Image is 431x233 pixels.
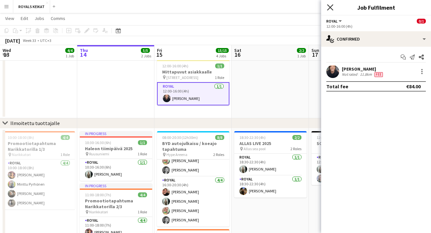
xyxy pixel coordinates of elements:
[239,135,266,140] span: 18:30-22:30 (4h)
[3,14,17,23] a: View
[311,131,384,185] app-job-card: 12:30-21:00 (8h30m)2/2SC Linnanmäki1 RoleRoyal2/212:30-21:00 (8h30m)[PERSON_NAME][PERSON_NAME]
[89,209,108,214] span: Narikkatori
[13,0,50,13] button: ROYALS KEIKAT
[141,53,151,58] div: 2 Jobs
[85,192,111,197] span: 11:00-18:00 (7h)
[80,146,152,151] h3: Haleon tiimipäivä 2025
[141,48,150,53] span: 5/5
[85,140,111,145] span: 10:30-16:30 (6h)
[326,24,426,29] div: 12:00-16:00 (4h)
[311,47,319,53] span: Sun
[2,51,11,58] span: 13
[66,53,74,58] div: 1 Job
[359,72,373,77] div: 11.8km
[342,66,384,72] div: [PERSON_NAME]
[311,141,384,146] h3: SC Linnanmäki
[317,135,350,140] span: 12:30-21:00 (8h30m)
[21,38,37,43] span: Week 33
[417,19,426,24] span: 0/1
[166,75,198,80] span: [STREET_ADDRESS]
[342,72,359,77] div: Not rated
[138,192,147,197] span: 4/4
[244,146,266,151] span: Allas sea pool
[215,75,224,80] span: 1 Role
[80,183,152,189] div: In progress
[216,53,228,58] div: 4 Jobs
[297,53,306,58] div: 1 Job
[89,151,109,156] span: Ruusuniemi
[8,135,34,140] span: 10:00-18:00 (8h)
[373,72,384,77] div: Crew has different fees then in role
[166,152,187,157] span: Hype Areena
[233,51,241,58] span: 16
[3,131,75,209] app-job-card: 10:00-18:00 (8h)4/4Promootiotapahtuma Narikkatorilla 1/3 Narikkatori1 RoleRoyal4/410:00-18:00 (8h...
[80,131,152,136] div: In progress
[32,14,47,23] a: Jobs
[157,54,229,105] app-job-card: Updated12:00-16:00 (4h)1/1Mittapuvut asiakkaalle [STREET_ADDRESS]1 RoleRoyal1/112:00-16:00 (4h)[P...
[310,51,319,58] span: 17
[5,37,20,44] div: [DATE]
[157,141,229,152] h3: BYD autojulkaisu / koeajo tapahtuma
[326,19,338,24] span: Royal
[321,3,431,12] h3: Job Fulfilment
[326,19,343,24] button: Royal
[5,15,14,21] span: View
[162,63,188,68] span: 12:00-16:00 (4h)
[311,154,384,185] app-card-role: Royal2/212:30-21:00 (8h30m)[PERSON_NAME][PERSON_NAME]
[48,14,68,23] a: Comms
[138,140,147,145] span: 1/1
[18,14,31,23] a: Edit
[157,69,229,75] h3: Mittapuvut asiakkaalle
[290,146,301,151] span: 2 Roles
[3,160,75,209] app-card-role: Royal4/410:00-18:00 (8h)[PERSON_NAME]Minttu Pyrhönen[PERSON_NAME][PERSON_NAME]
[138,151,147,156] span: 1 Role
[10,120,60,126] div: Ilmoitettu tuottajalle
[60,152,70,157] span: 1 Role
[215,135,224,140] span: 8/8
[157,47,162,53] span: Fri
[213,152,224,157] span: 2 Roles
[234,131,307,198] app-job-card: 18:30-22:30 (4h)2/2ALLAS LIVE 2025 Allas sea pool2 RolesRoyal1/118:30-22:30 (4h)[PERSON_NAME]Roya...
[234,141,307,146] h3: ALLAS LIVE 2025
[157,177,229,227] app-card-role: Royal4/416:30-20:30 (4h)[PERSON_NAME][PERSON_NAME][PERSON_NAME][PERSON_NAME]
[40,38,51,43] div: UTC+3
[65,48,74,53] span: 4/4
[51,15,65,21] span: Comms
[157,131,229,227] app-job-card: 08:00-20:30 (12h30m)8/8BYD autojulkaisu / koeajo tapahtuma Hype Areena2 RolesRoyal4/408:00-12:30 ...
[234,176,307,198] app-card-role: Royal1/118:30-22:30 (4h)[PERSON_NAME]
[234,154,307,176] app-card-role: Royal1/118:30-22:30 (4h)[PERSON_NAME]
[321,31,431,47] div: Confirmed
[80,198,152,209] h3: Promootiotapahtuma Narikkatorilla 2/3
[138,209,147,214] span: 1 Role
[12,152,31,157] span: Narikkatori
[79,51,88,58] span: 14
[292,135,301,140] span: 2/2
[80,131,152,181] app-job-card: In progress10:30-16:30 (6h)1/1Haleon tiimipäivä 2025 Ruusuniemi1 RoleRoyal1/110:30-16:30 (6h)[PER...
[326,83,348,90] div: Total fee
[215,63,224,68] span: 1/1
[162,135,198,140] span: 08:00-20:30 (12h30m)
[61,135,70,140] span: 4/4
[406,83,421,90] div: €84.00
[234,47,241,53] span: Sat
[21,15,28,21] span: Edit
[374,72,383,77] span: Fee
[3,47,11,53] span: Wed
[157,82,229,105] app-card-role: Royal1/112:00-16:00 (4h)[PERSON_NAME]
[80,47,88,53] span: Thu
[156,51,162,58] span: 15
[80,159,152,181] app-card-role: Royal1/110:30-16:30 (6h)[PERSON_NAME]
[3,141,75,152] h3: Promootiotapahtuma Narikkatorilla 1/3
[216,48,229,53] span: 15/15
[297,48,306,53] span: 2/2
[35,15,44,21] span: Jobs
